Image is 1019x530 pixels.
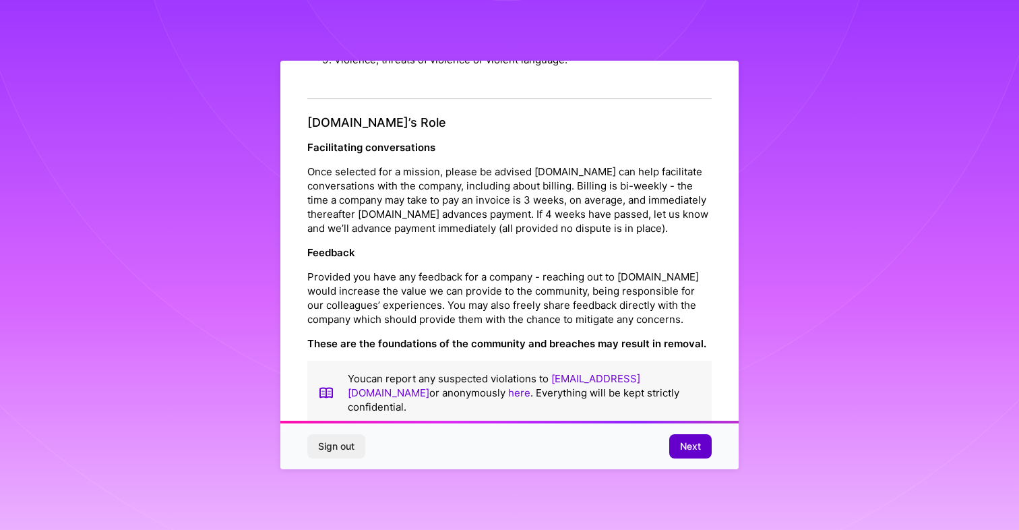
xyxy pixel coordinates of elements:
button: Sign out [307,434,365,459]
p: You can report any suspected violations to or anonymously . Everything will be kept strictly conf... [348,372,701,414]
span: Sign out [318,440,354,453]
strong: These are the foundations of the community and breaches may result in removal. [307,337,706,350]
h4: [DOMAIN_NAME]’s Role [307,115,712,130]
a: [EMAIL_ADDRESS][DOMAIN_NAME] [348,372,640,399]
button: Next [669,434,712,459]
strong: Feedback [307,246,355,259]
strong: Facilitating conversations [307,141,435,154]
a: here [508,386,530,399]
img: book icon [318,372,334,414]
span: Next [680,440,701,453]
p: Provided you have any feedback for a company - reaching out to [DOMAIN_NAME] would increase the v... [307,270,712,326]
p: Once selected for a mission, please be advised [DOMAIN_NAME] can help facilitate conversations wi... [307,165,712,235]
